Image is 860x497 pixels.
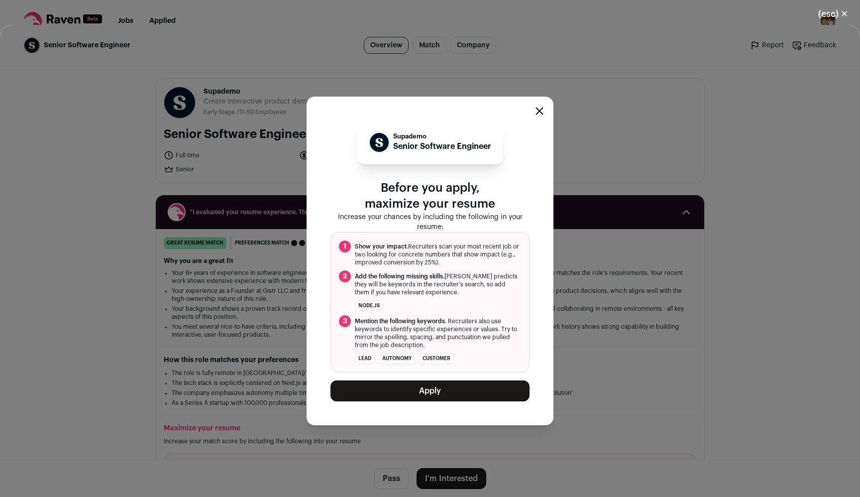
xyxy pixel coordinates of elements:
[355,317,521,349] span: . Recruiters also use keywords to identify specific experiences or values. Try to mirror the spel...
[536,107,543,115] button: Close modal
[330,212,530,232] p: Increase your chances by including the following in your resume:
[330,380,530,401] button: Apply
[355,243,521,266] span: Recruiters scan your most recent job or two looking for concrete numbers that show impact (e.g., ...
[806,3,860,25] button: Close modal
[355,318,445,324] span: Mention the following keywords
[339,315,351,327] span: 3
[419,353,454,364] li: customer
[393,140,491,152] p: Senior Software Engineer
[355,272,521,296] span: [PERSON_NAME] predicts they will be keywords in the recruiter's search, so add them if you have r...
[339,270,351,282] span: 2
[355,300,383,311] li: Node.js
[355,353,375,364] li: lead
[370,133,389,152] img: 6ee3596dfcf754dc6a99b46dff4403f63d95878513c099c2b128d39844b53c2b.png
[330,180,530,212] p: Before you apply, maximize your resume
[393,132,491,140] p: Supademo
[339,241,351,252] span: 1
[355,244,408,249] span: Show your impact.
[379,353,415,364] li: autonomy
[355,273,444,279] span: Add the following missing skills.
